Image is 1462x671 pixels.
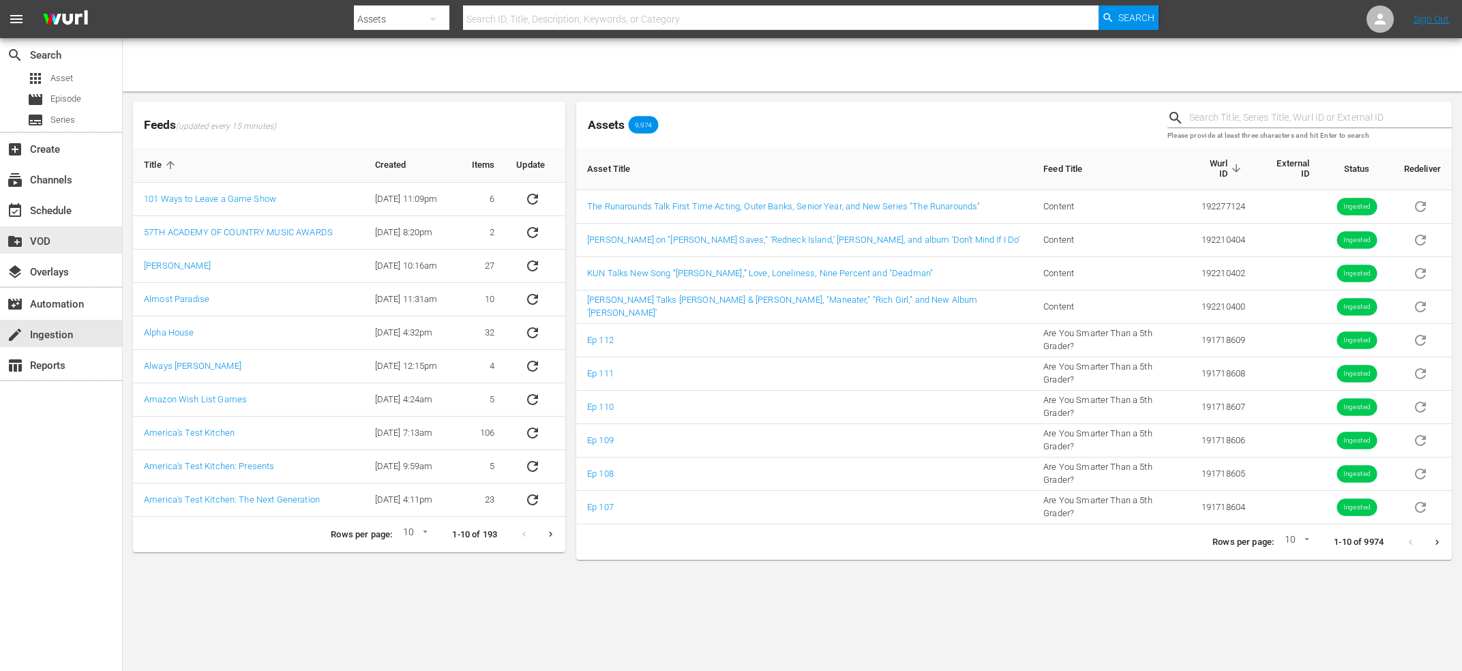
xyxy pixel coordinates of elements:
[587,162,648,175] span: Asset Title
[1032,290,1188,324] td: Content
[375,159,424,171] span: Created
[1199,158,1245,179] span: Wurl ID
[1032,324,1188,357] td: Are You Smarter Than a 5th Grader?
[1032,458,1188,491] td: Are You Smarter Than a 5th Grader?
[587,435,614,445] a: Ep 109
[364,350,457,383] td: [DATE] 12:15pm
[7,141,23,158] span: Create
[144,260,211,271] a: [PERSON_NAME]
[1337,235,1377,245] span: Ingested
[1032,357,1188,391] td: Are You Smarter Than a 5th Grader?
[1337,335,1377,346] span: Ingested
[587,335,614,345] a: Ep 112
[1337,369,1377,379] span: Ingested
[1414,14,1449,25] a: Sign Out
[1188,491,1256,524] td: 191718604
[1393,147,1452,190] th: Redeliver
[364,417,457,450] td: [DATE] 7:13am
[456,183,505,216] td: 6
[50,113,75,127] span: Series
[50,72,73,85] span: Asset
[456,350,505,383] td: 4
[27,91,44,108] span: Episode
[1032,391,1188,424] td: Are You Smarter Than a 5th Grader?
[1337,202,1377,212] span: Ingested
[456,216,505,250] td: 2
[144,159,179,171] span: Title
[144,428,235,438] a: America's Test Kitchen
[456,250,505,283] td: 27
[456,283,505,316] td: 10
[456,450,505,483] td: 5
[331,528,392,541] p: Rows per page:
[7,203,23,219] span: Schedule
[50,92,81,106] span: Episode
[1404,501,1437,511] span: Asset is in future lineups. Remove all episodes that contain this asset before redelivering
[364,483,457,517] td: [DATE] 4:11pm
[133,148,565,517] table: sticky table
[133,114,565,136] span: Feeds
[1189,108,1452,128] input: Search Title, Series Title, Wurl ID or External ID
[1032,424,1188,458] td: Are You Smarter Than a 5th Grader?
[587,268,933,278] a: KUN Talks New Song “[PERSON_NAME],” Love, Loneliness, Nine Percent and "Deadman"
[1032,190,1188,224] td: Content
[364,183,457,216] td: [DATE] 11:09pm
[1188,224,1256,257] td: 192210404
[1404,267,1437,278] span: Asset is in future lineups. Remove all episodes that contain this asset before redelivering
[456,417,505,450] td: 106
[1404,200,1437,211] span: Asset is in future lineups. Remove all episodes that contain this asset before redelivering
[364,216,457,250] td: [DATE] 8:20pm
[1337,302,1377,312] span: Ingested
[144,361,241,371] a: Always [PERSON_NAME]
[456,483,505,517] td: 23
[1188,290,1256,324] td: 192210400
[1188,257,1256,290] td: 192210402
[1337,436,1377,446] span: Ingested
[144,494,320,505] a: America's Test Kitchen: The Next Generation
[144,461,274,471] a: America's Test Kitchen: Presents
[7,233,23,250] span: VOD
[587,502,614,512] a: Ep 107
[456,148,505,183] th: Items
[1337,402,1377,413] span: Ingested
[1337,269,1377,279] span: Ingested
[1404,401,1437,411] span: Asset is in future lineups. Remove all episodes that contain this asset before redelivering
[1212,536,1274,549] p: Rows per page:
[144,394,247,404] a: Amazon Wish List Games
[1404,334,1437,344] span: Asset is in future lineups. Remove all episodes that contain this asset before redelivering
[587,468,614,479] a: Ep 108
[364,283,457,316] td: [DATE] 11:31am
[587,235,1019,245] a: [PERSON_NAME] on "[PERSON_NAME] Saves," ‘Redneck Island,’ [PERSON_NAME], and album ‘Don’t Mind If...
[1424,529,1450,556] button: Next page
[144,227,333,237] a: 57TH ACADEMY OF COUNTRY MUSIC AWARDS
[1404,301,1437,311] span: Asset is in future lineups. Remove all episodes that contain this asset before redelivering
[452,528,497,541] p: 1-10 of 193
[1404,434,1437,445] span: Asset is in future lineups. Remove all episodes that contain this asset before redelivering
[587,201,980,211] a: The Runarounds Talk First Time Acting, Outer Banks, Senior Year, and New Series "The Runarounds"
[588,118,625,132] span: Assets
[1404,234,1437,244] span: Asset is in future lineups. Remove all episodes that contain this asset before redelivering
[1256,147,1320,190] th: External ID
[1188,424,1256,458] td: 191718606
[505,148,565,183] th: Update
[7,172,23,188] span: Channels
[1188,357,1256,391] td: 191718608
[364,383,457,417] td: [DATE] 4:24am
[364,450,457,483] td: [DATE] 9:59am
[1118,5,1154,30] span: Search
[1321,147,1393,190] th: Status
[364,250,457,283] td: [DATE] 10:16am
[456,316,505,350] td: 32
[1279,532,1312,552] div: 10
[364,316,457,350] td: [DATE] 4:32pm
[7,327,23,343] span: Ingestion
[587,368,614,378] a: Ep 111
[587,295,977,318] a: [PERSON_NAME] Talks [PERSON_NAME] & [PERSON_NAME], "Maneater," "Rich Girl," and New Album '[PERSO...
[1337,469,1377,479] span: Ingested
[1334,536,1384,549] p: 1-10 of 9974
[587,402,614,412] a: Ep 110
[7,296,23,312] span: Automation
[7,47,23,63] span: Search
[1032,491,1188,524] td: Are You Smarter Than a 5th Grader?
[33,3,98,35] img: ans4CAIJ8jUAAAAAAAAAAAAAAAAAAAAAAAAgQb4GAAAAAAAAAAAAAAAAAAAAAAAAJMjXAAAAAAAAAAAAAAAAAAAAAAAAgAT5G...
